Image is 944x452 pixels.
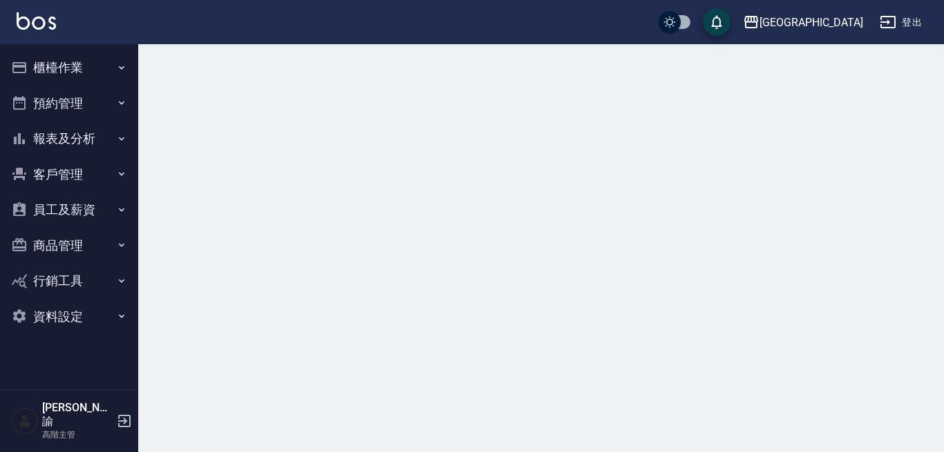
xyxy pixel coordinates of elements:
[874,10,927,35] button: 登出
[6,86,133,121] button: 預約管理
[6,228,133,264] button: 商品管理
[6,192,133,228] button: 員工及薪資
[42,401,113,429] h5: [PERSON_NAME]諭
[17,12,56,30] img: Logo
[703,8,730,36] button: save
[6,50,133,86] button: 櫃檯作業
[6,263,133,299] button: 行銷工具
[6,157,133,193] button: 客戶管理
[6,299,133,335] button: 資料設定
[759,14,863,31] div: [GEOGRAPHIC_DATA]
[737,8,869,37] button: [GEOGRAPHIC_DATA]
[6,121,133,157] button: 報表及分析
[11,407,39,435] img: Person
[42,429,113,441] p: 高階主管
